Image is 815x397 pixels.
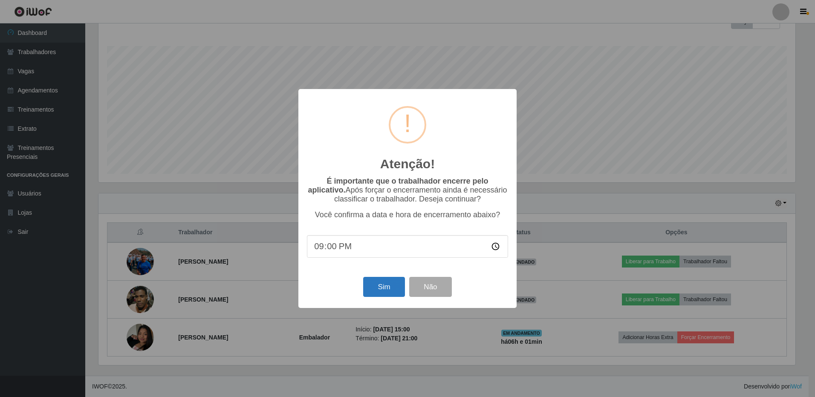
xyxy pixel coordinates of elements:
button: Sim [363,277,405,297]
p: Após forçar o encerramento ainda é necessário classificar o trabalhador. Deseja continuar? [307,177,508,204]
h2: Atenção! [380,156,435,172]
button: Não [409,277,451,297]
p: Você confirma a data e hora de encerramento abaixo? [307,210,508,219]
b: É importante que o trabalhador encerre pelo aplicativo. [308,177,488,194]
